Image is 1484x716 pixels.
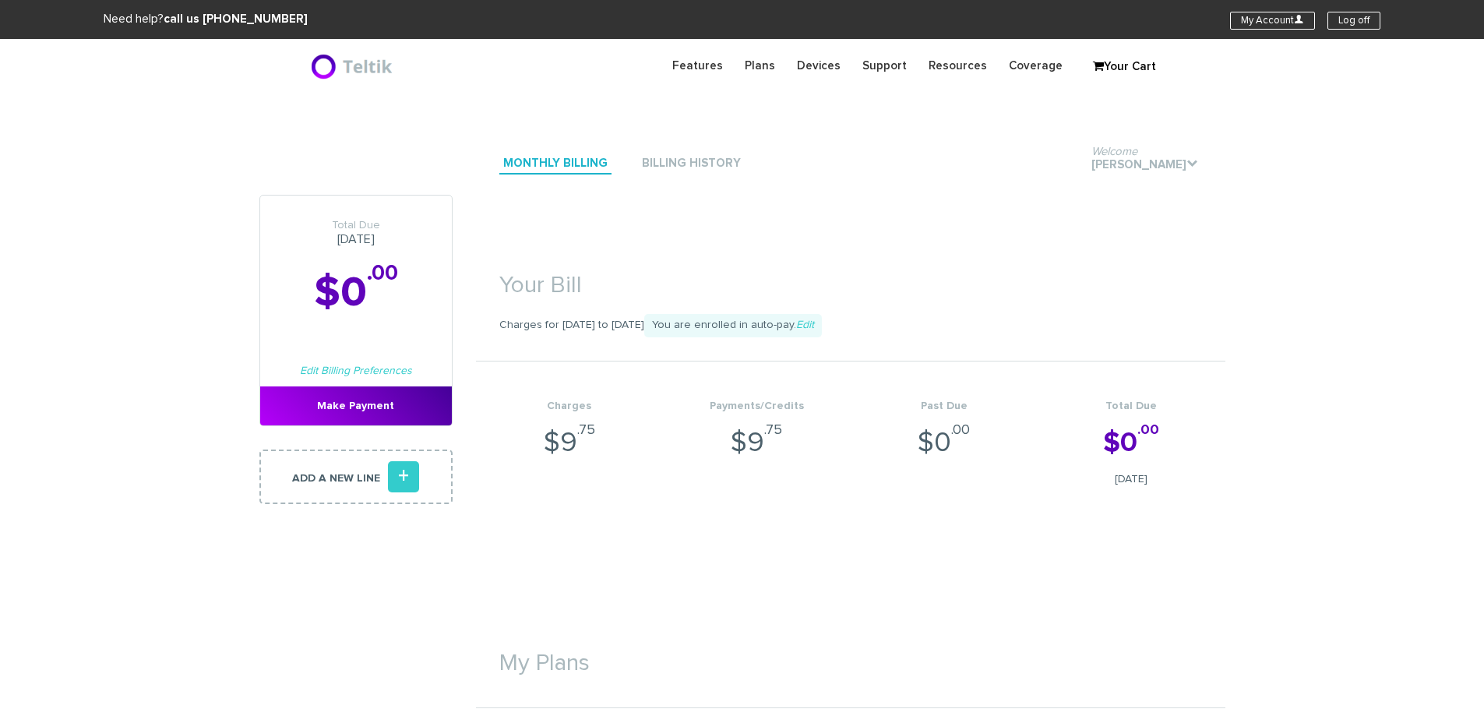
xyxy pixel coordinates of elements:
[764,423,782,437] sup: .75
[300,365,412,376] a: Edit Billing Preferences
[1230,12,1315,30] a: My AccountU
[1038,471,1225,487] span: [DATE]
[1186,157,1198,169] i: .
[638,153,745,175] a: Billing History
[644,314,822,337] span: You are enrolled in auto-pay.
[260,219,452,232] span: Total Due
[476,249,1225,306] h1: Your Bill
[786,51,851,81] a: Devices
[998,51,1073,81] a: Coverage
[1137,423,1159,437] sup: .00
[476,400,664,412] h4: Charges
[476,627,1225,684] h1: My Plans
[260,219,452,247] h3: [DATE]
[663,400,851,412] h4: Payments/Credits
[388,461,419,492] i: +
[1091,146,1137,157] span: Welcome
[476,314,1225,337] p: Charges for [DATE] to [DATE]
[851,400,1038,412] h4: Past Due
[260,386,452,425] a: Make Payment
[734,51,786,81] a: Plans
[1327,12,1380,30] a: Log off
[310,51,397,82] img: BriteX
[104,13,308,25] span: Need help?
[1085,55,1163,79] a: Your Cart
[951,423,970,437] sup: .00
[367,263,398,284] sup: .00
[259,450,453,504] a: Add a new line+
[851,362,1038,503] li: $0
[499,153,612,175] a: Monthly Billing
[1038,362,1225,503] li: $0
[577,423,595,437] sup: .75
[260,270,452,316] h2: $0
[476,362,664,503] li: $9
[1087,155,1202,176] a: Welcome[PERSON_NAME].
[918,51,998,81] a: Resources
[1038,400,1225,412] h4: Total Due
[851,51,918,81] a: Support
[663,362,851,503] li: $9
[661,51,734,81] a: Features
[1294,14,1304,24] i: U
[796,319,814,330] a: Edit
[164,13,308,25] strong: call us [PHONE_NUMBER]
